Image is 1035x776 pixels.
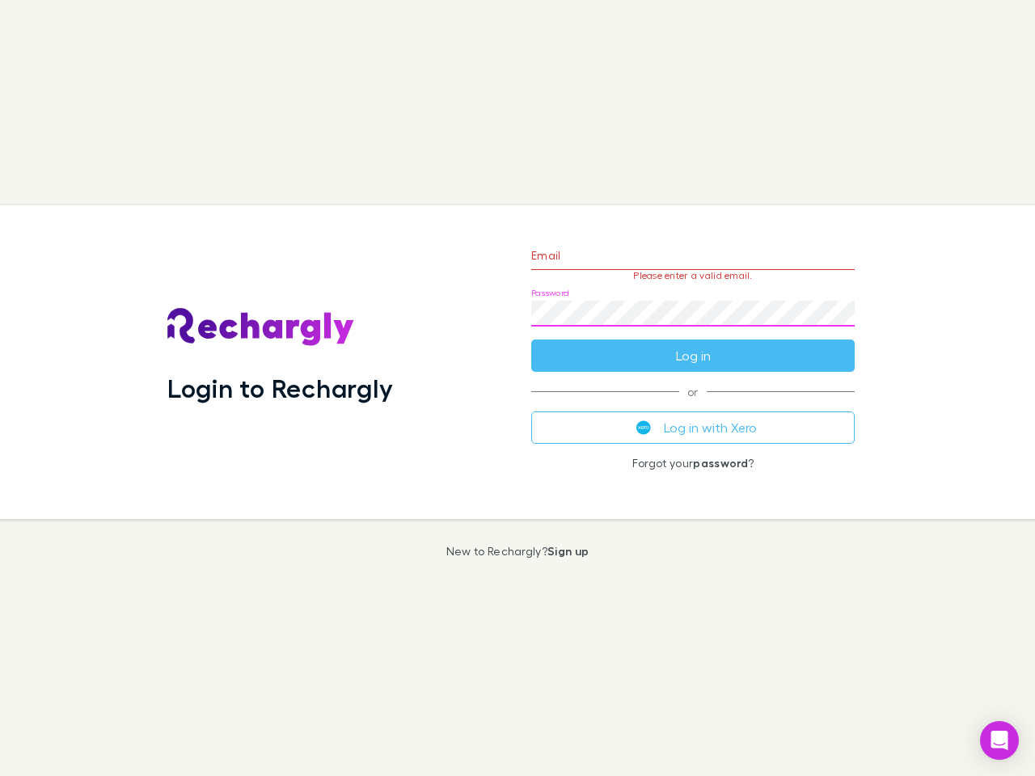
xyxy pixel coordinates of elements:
[446,545,589,558] p: New to Rechargly?
[980,721,1019,760] div: Open Intercom Messenger
[531,411,855,444] button: Log in with Xero
[531,457,855,470] p: Forgot your ?
[167,308,355,347] img: Rechargly's Logo
[531,287,569,299] label: Password
[547,544,589,558] a: Sign up
[531,270,855,281] p: Please enter a valid email.
[531,391,855,392] span: or
[636,420,651,435] img: Xero's logo
[167,373,393,403] h1: Login to Rechargly
[531,339,855,372] button: Log in
[693,456,748,470] a: password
